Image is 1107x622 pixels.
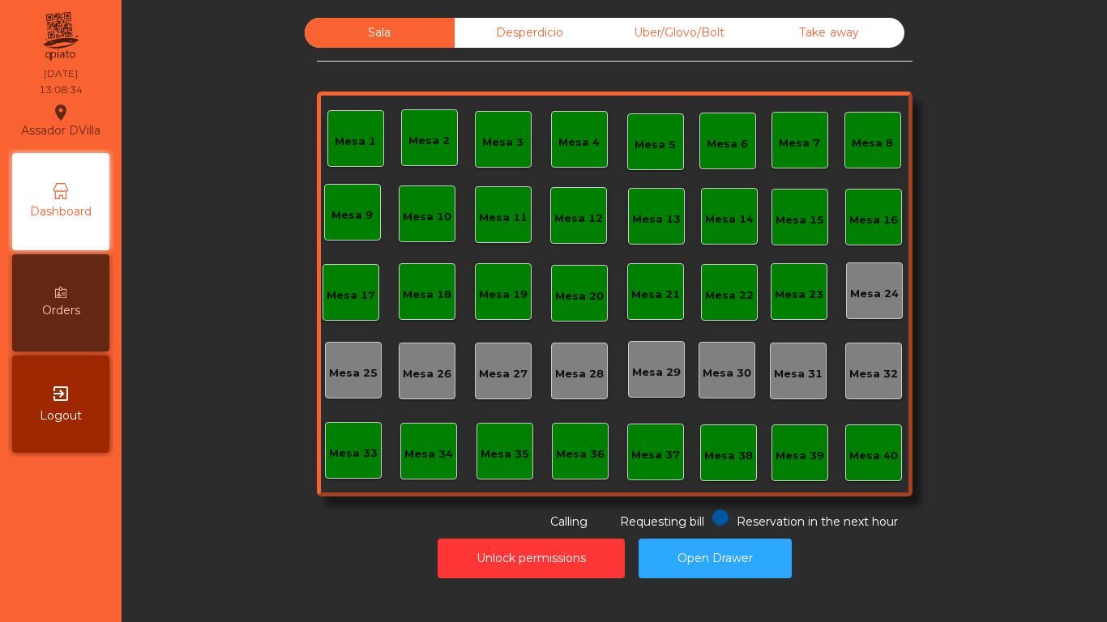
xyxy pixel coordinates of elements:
div: Mesa 38 [704,448,753,464]
div: Sala [305,18,455,48]
div: 13:08:34 [39,83,83,97]
div: Mesa 8 [852,135,893,151]
div: Mesa 34 [404,446,453,462]
div: Mesa 15 [776,212,824,228]
span: Logout [40,407,82,424]
button: Unlock permissions [438,539,625,578]
div: Mesa 26 [403,366,451,382]
div: Mesa 28 [555,366,604,382]
span: Requesting bill [620,514,704,529]
div: Mesa 33 [329,445,378,462]
div: Mesa 29 [632,364,681,381]
span: Orders [42,302,80,319]
div: Desperdicio [455,18,605,48]
div: Mesa 24 [850,286,899,302]
div: Mesa 22 [705,288,754,304]
div: Mesa 36 [556,446,605,462]
div: Mesa 17 [327,288,375,304]
div: Mesa 6 [707,136,748,152]
img: qpiato [41,8,80,65]
span: Reservation in the next hour [737,514,898,529]
div: Mesa 40 [849,448,898,464]
div: Mesa 5 [635,137,676,153]
div: Mesa 25 [329,365,378,381]
button: Open Drawer [639,539,792,578]
div: Mesa 7 [779,135,820,151]
div: Mesa 35 [481,446,529,462]
div: [DATE] [44,66,78,81]
span: Calling [550,514,588,529]
div: Mesa 3 [482,134,524,151]
div: Mesa 31 [774,366,823,382]
div: Mesa 4 [558,134,600,151]
i: location_on [51,103,71,122]
div: Mesa 10 [403,209,451,225]
div: Mesa 30 [703,365,751,381]
div: Mesa 9 [331,207,373,224]
div: Mesa 12 [554,211,603,227]
div: Assador DVilla [21,100,100,141]
div: Mesa 23 [775,287,823,303]
div: Mesa 11 [479,210,528,226]
div: Mesa 16 [849,212,898,228]
div: Uber/Glovo/Bolt [605,18,754,48]
div: Mesa 14 [705,211,754,228]
div: Mesa 27 [479,366,528,382]
div: Mesa 39 [776,448,824,464]
div: Mesa 19 [479,287,528,303]
span: Dashboard [30,203,92,220]
div: Mesa 13 [632,211,681,228]
div: Mesa 20 [555,288,604,305]
div: Mesa 37 [631,447,680,463]
i: exit_to_app [51,384,71,403]
div: Mesa 18 [403,287,451,303]
div: Mesa 32 [849,366,898,382]
div: Mesa 2 [408,133,450,149]
div: Take away [754,18,904,48]
div: Mesa 21 [631,287,680,303]
div: Mesa 1 [335,134,376,150]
